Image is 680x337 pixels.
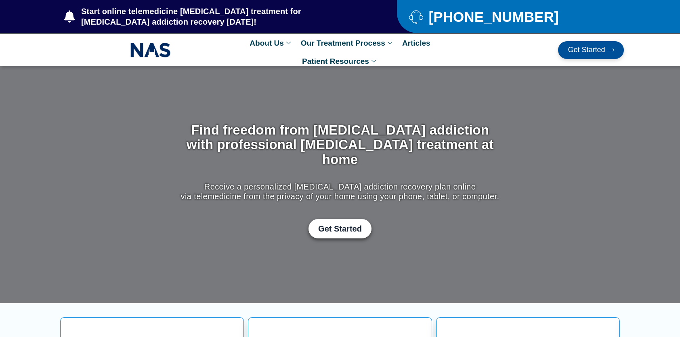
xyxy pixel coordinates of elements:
a: Articles [398,34,434,52]
span: Start online telemedicine [MEDICAL_DATA] treatment for [MEDICAL_DATA] addiction recovery [DATE]! [79,6,365,27]
p: Receive a personalized [MEDICAL_DATA] addiction recovery plan online via telemedicine from the pr... [179,182,502,201]
a: About Us [246,34,296,52]
img: NAS_email_signature-removebg-preview.png [130,41,171,59]
a: Get Started [558,41,624,59]
span: Get Started [318,224,362,234]
span: [PHONE_NUMBER] [426,12,558,22]
a: Our Treatment Process [297,34,398,52]
h1: Find freedom from [MEDICAL_DATA] addiction with professional [MEDICAL_DATA] treatment at home [179,123,502,167]
a: [PHONE_NUMBER] [409,10,604,24]
div: Get Started with Suboxone Treatment by filling-out this new patient packet form [179,219,502,238]
a: Get Started [309,219,371,238]
a: Start online telemedicine [MEDICAL_DATA] treatment for [MEDICAL_DATA] addiction recovery [DATE]! [64,6,365,27]
span: Get Started [568,46,605,54]
a: Patient Resources [298,52,382,70]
